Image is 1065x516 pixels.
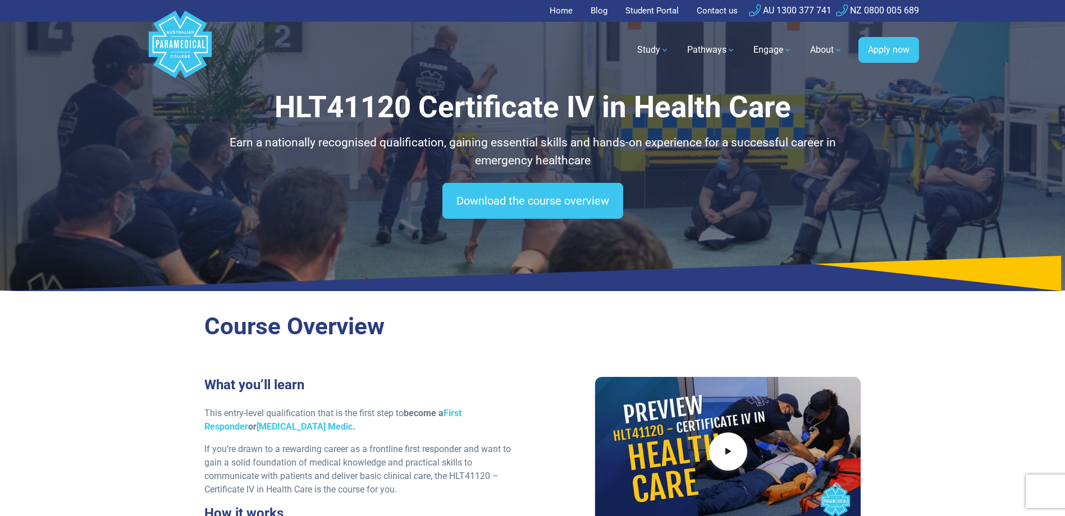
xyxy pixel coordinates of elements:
p: This entry-level qualification that is the first step to [204,407,526,434]
p: If you’re drawn to a rewarding career as a frontline first responder and want to gain a solid fou... [204,443,526,496]
a: Pathways [680,34,742,66]
a: NZ 0800 005 689 [836,5,919,16]
a: [MEDICAL_DATA] Medic [257,421,353,432]
a: First Responder [204,408,461,432]
a: Download the course overview [442,183,623,219]
a: Australian Paramedical College [147,22,214,79]
a: AU 1300 377 741 [749,5,831,16]
a: Study [630,34,676,66]
a: About [803,34,849,66]
h2: Course Overview [204,312,861,341]
h3: What you’ll learn [204,377,526,393]
a: Engage [747,34,799,66]
strong: become a or . [204,408,461,432]
a: Apply now [858,37,919,63]
p: Earn a nationally recognised qualification, gaining essential skills and hands-on experience for ... [204,134,861,169]
h1: HLT41120 Certificate IV in Health Care [204,90,861,125]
